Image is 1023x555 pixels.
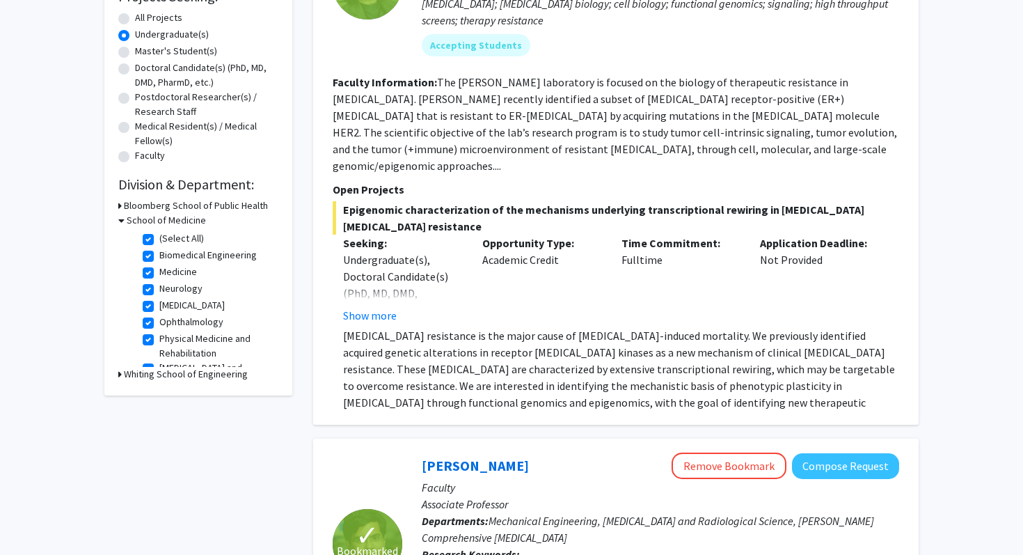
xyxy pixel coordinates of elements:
p: Seeking: [343,235,461,251]
p: Open Projects [333,181,899,198]
div: Not Provided [750,235,889,324]
h3: School of Medicine [127,213,206,228]
button: Compose Request to Ishan Barman [792,453,899,479]
label: Biomedical Engineering [159,248,257,263]
label: [MEDICAL_DATA] and Molecular Sciences [159,361,275,390]
p: Time Commitment: [621,235,740,251]
fg-read-more: The [PERSON_NAME] laboratory is focused on the biology of therapeutic resistance in [MEDICAL_DATA... [333,75,897,173]
h3: Bloomberg School of Public Health [124,198,268,213]
b: Departments: [422,514,489,528]
label: (Select All) [159,231,204,246]
span: Epigenomic characterization of the mechanisms underlying transcriptional rewiring in [MEDICAL_DAT... [333,201,899,235]
iframe: Chat [10,492,59,545]
label: Faculty [135,148,165,163]
span: Mechanical Engineering, [MEDICAL_DATA] and Radiological Science, [PERSON_NAME] Comprehensive [MED... [422,514,874,545]
p: Faculty [422,479,899,496]
div: Undergraduate(s), Doctoral Candidate(s) (PhD, MD, DMD, PharmD, etc.), Postdoctoral Researcher(s) ... [343,251,461,402]
label: Medical Resident(s) / Medical Fellow(s) [135,119,278,148]
p: [MEDICAL_DATA] resistance is the major cause of [MEDICAL_DATA]-induced mortality. We previously i... [343,327,899,428]
p: Associate Professor [422,496,899,513]
a: [PERSON_NAME] [422,457,529,474]
p: Opportunity Type: [482,235,601,251]
label: Physical Medicine and Rehabilitation [159,331,275,361]
button: Remove Bookmark [672,453,786,479]
span: ✓ [356,529,379,542]
label: All Projects [135,10,182,25]
label: Doctoral Candidate(s) (PhD, MD, DMD, PharmD, etc.) [135,61,278,90]
label: Master's Student(s) [135,44,217,58]
h3: Whiting School of Engineering [124,367,248,382]
div: Academic Credit [472,235,611,324]
button: Show more [343,307,397,324]
div: Fulltime [611,235,750,324]
h2: Division & Department: [118,176,278,193]
label: Postdoctoral Researcher(s) / Research Staff [135,90,278,119]
label: Medicine [159,265,197,279]
label: Undergraduate(s) [135,27,209,42]
p: Application Deadline: [760,235,878,251]
b: Faculty Information: [333,75,437,89]
label: Neurology [159,281,203,296]
mat-chip: Accepting Students [422,34,530,56]
label: [MEDICAL_DATA] [159,298,225,313]
label: Ophthalmology [159,315,223,329]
